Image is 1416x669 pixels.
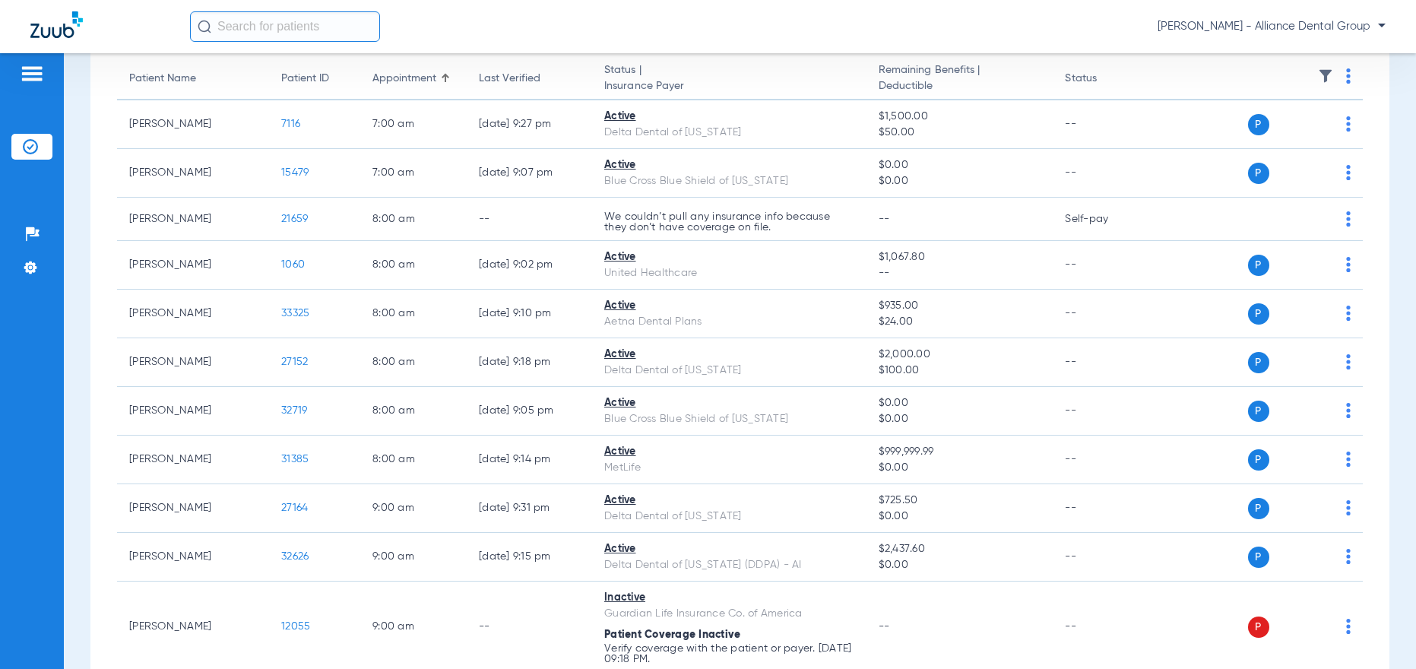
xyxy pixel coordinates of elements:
span: -- [879,265,1041,281]
img: Search Icon [198,20,211,33]
td: 8:00 AM [360,338,467,387]
td: [PERSON_NAME] [117,484,269,533]
span: P [1248,401,1269,422]
th: Status | [592,58,866,100]
div: Active [604,493,854,509]
span: Insurance Payer [604,78,854,94]
span: 7116 [281,119,300,129]
td: 8:00 AM [360,198,467,241]
img: group-dot-blue.svg [1346,257,1351,272]
img: group-dot-blue.svg [1346,619,1351,634]
td: 7:00 AM [360,149,467,198]
td: [DATE] 9:14 PM [467,436,592,484]
td: [PERSON_NAME] [117,198,269,241]
td: [DATE] 9:05 PM [467,387,592,436]
img: group-dot-blue.svg [1346,165,1351,180]
div: Last Verified [479,71,580,87]
span: $2,000.00 [879,347,1041,363]
span: P [1248,163,1269,184]
span: P [1248,547,1269,568]
div: Aetna Dental Plans [604,314,854,330]
td: -- [1053,436,1155,484]
td: Self-pay [1053,198,1155,241]
div: Active [604,347,854,363]
span: $2,437.60 [879,541,1041,557]
span: 32719 [281,405,307,416]
th: Remaining Benefits | [866,58,1053,100]
span: $100.00 [879,363,1041,379]
span: P [1248,303,1269,325]
img: group-dot-blue.svg [1346,306,1351,321]
div: Active [604,249,854,265]
span: $1,067.80 [879,249,1041,265]
img: group-dot-blue.svg [1346,211,1351,227]
div: Active [604,395,854,411]
td: [PERSON_NAME] [117,338,269,387]
div: Active [604,109,854,125]
span: P [1248,498,1269,519]
td: -- [1053,484,1155,533]
td: 8:00 AM [360,290,467,338]
span: 21659 [281,214,308,224]
td: -- [1053,100,1155,149]
span: $0.00 [879,411,1041,427]
img: group-dot-blue.svg [1346,549,1351,564]
span: Deductible [879,78,1041,94]
td: -- [1053,533,1155,582]
div: MetLife [604,460,854,476]
td: [PERSON_NAME] [117,100,269,149]
span: $24.00 [879,314,1041,330]
div: Last Verified [479,71,540,87]
span: $50.00 [879,125,1041,141]
div: Delta Dental of [US_STATE] [604,363,854,379]
div: Active [604,541,854,557]
span: 27164 [281,503,308,513]
img: group-dot-blue.svg [1346,403,1351,418]
div: Patient Name [129,71,257,87]
td: [DATE] 9:18 PM [467,338,592,387]
td: [PERSON_NAME] [117,149,269,198]
img: group-dot-blue.svg [1346,354,1351,369]
div: Delta Dental of [US_STATE] [604,125,854,141]
div: Delta Dental of [US_STATE] [604,509,854,525]
span: -- [879,621,890,632]
span: 27152 [281,357,308,367]
img: hamburger-icon [20,65,44,83]
td: -- [1053,149,1155,198]
td: [PERSON_NAME] [117,241,269,290]
img: group-dot-blue.svg [1346,68,1351,84]
div: Appointment [372,71,455,87]
td: 8:00 AM [360,241,467,290]
img: group-dot-blue.svg [1346,452,1351,467]
th: Status [1053,58,1155,100]
td: [DATE] 9:31 PM [467,484,592,533]
div: Inactive [604,590,854,606]
span: P [1248,617,1269,638]
img: filter.svg [1318,68,1333,84]
span: 33325 [281,308,309,319]
div: Active [604,298,854,314]
span: $999,999.99 [879,444,1041,460]
span: Patient Coverage Inactive [604,629,740,640]
span: 31385 [281,454,309,464]
div: Delta Dental of [US_STATE] (DDPA) - AI [604,557,854,573]
div: Patient ID [281,71,348,87]
img: group-dot-blue.svg [1346,500,1351,515]
span: P [1248,114,1269,135]
div: Active [604,157,854,173]
img: group-dot-blue.svg [1346,116,1351,132]
td: [DATE] 9:10 PM [467,290,592,338]
span: $0.00 [879,395,1041,411]
td: [PERSON_NAME] [117,436,269,484]
span: P [1248,255,1269,276]
div: Patient Name [129,71,196,87]
span: [PERSON_NAME] - Alliance Dental Group [1158,19,1386,34]
td: [DATE] 9:15 PM [467,533,592,582]
td: -- [1053,290,1155,338]
td: -- [1053,387,1155,436]
td: -- [1053,241,1155,290]
span: P [1248,352,1269,373]
td: 9:00 AM [360,533,467,582]
td: [DATE] 9:27 PM [467,100,592,149]
td: 9:00 AM [360,484,467,533]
